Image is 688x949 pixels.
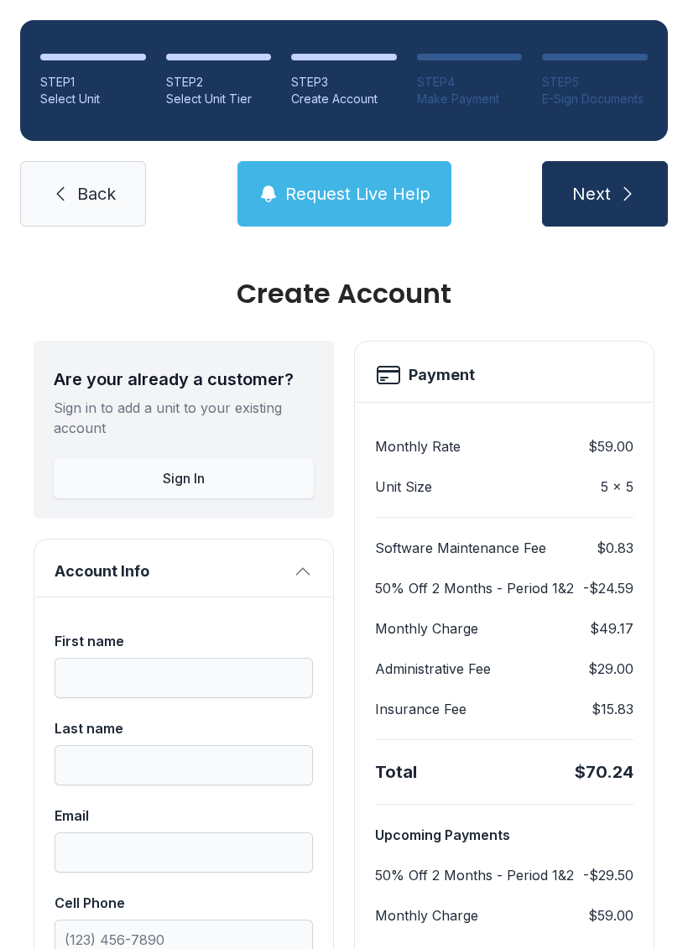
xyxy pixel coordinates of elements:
[375,760,417,784] div: Total
[375,699,466,719] dt: Insurance Fee
[77,182,116,206] span: Back
[40,74,146,91] div: STEP 1
[55,893,313,913] div: Cell Phone
[588,659,633,679] dd: $29.00
[375,825,633,845] h3: Upcoming Payments
[34,540,333,597] button: Account Info
[55,806,313,826] div: Email
[572,182,611,206] span: Next
[592,699,633,719] dd: $15.83
[375,578,574,598] dt: 50% Off 2 Months - Period 1&2
[54,398,314,438] div: Sign in to add a unit to your existing account
[375,618,478,639] dt: Monthly Charge
[597,538,633,558] dd: $0.83
[588,436,633,456] dd: $59.00
[163,468,205,488] span: Sign In
[542,91,648,107] div: E-Sign Documents
[55,745,313,785] input: Last name
[291,74,397,91] div: STEP 3
[375,905,478,926] dt: Monthly Charge
[54,368,314,391] div: Are your already a customer?
[55,560,286,583] span: Account Info
[590,618,633,639] dd: $49.17
[55,832,313,873] input: Email
[285,182,430,206] span: Request Live Help
[55,658,313,698] input: First name
[583,578,633,598] dd: -$24.59
[166,91,272,107] div: Select Unit Tier
[375,436,461,456] dt: Monthly Rate
[575,760,633,784] div: $70.24
[542,74,648,91] div: STEP 5
[166,74,272,91] div: STEP 2
[375,477,432,497] dt: Unit Size
[375,865,574,885] dt: 50% Off 2 Months - Period 1&2
[375,538,546,558] dt: Software Maintenance Fee
[409,363,475,387] h2: Payment
[417,74,523,91] div: STEP 4
[34,280,654,307] div: Create Account
[601,477,633,497] dd: 5 x 5
[40,91,146,107] div: Select Unit
[55,631,313,651] div: First name
[583,865,633,885] dd: -$29.50
[375,659,491,679] dt: Administrative Fee
[417,91,523,107] div: Make Payment
[588,905,633,926] dd: $59.00
[55,718,313,738] div: Last name
[291,91,397,107] div: Create Account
